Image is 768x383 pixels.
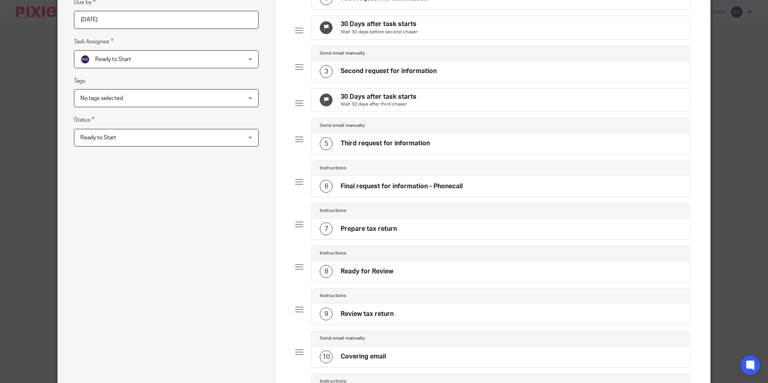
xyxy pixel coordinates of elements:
h4: Instructions [320,208,346,214]
h4: Send email manually [320,335,365,342]
h4: Instructions [320,165,346,171]
span: No tags selected [80,96,123,101]
div: 9 [320,308,333,320]
label: Tags [74,77,85,85]
div: 10 [320,350,333,363]
h4: Third request for information [341,139,430,148]
span: Ready to Start [95,57,131,62]
p: Wait 30 days before second chaser [341,29,418,35]
h4: Ready for Review [341,267,393,276]
label: Status [74,115,94,124]
p: Wait 30 days after third chaser [341,101,417,108]
h4: Review tax return [341,310,394,318]
h4: Send email manually [320,50,365,57]
div: 5 [320,137,333,150]
input: Pick a date [74,11,259,29]
h4: Send email manually [320,122,365,129]
h4: Second request for information [341,67,437,75]
div: 6 [320,180,333,193]
h4: Covering email [341,352,386,361]
h4: 30 Days after task starts [341,20,418,29]
h4: Final request for information - Phonecall [341,182,463,191]
div: 8 [320,265,333,278]
img: svg%3E [80,55,90,64]
label: Task Assignee [74,37,113,46]
h4: Instructions [320,293,346,299]
h4: Instructions [320,250,346,257]
h4: 30 Days after task starts [341,93,417,101]
h4: Prepare tax return [341,225,397,233]
span: Ready to Start [80,135,116,141]
div: 7 [320,222,333,235]
div: 3 [320,65,333,78]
